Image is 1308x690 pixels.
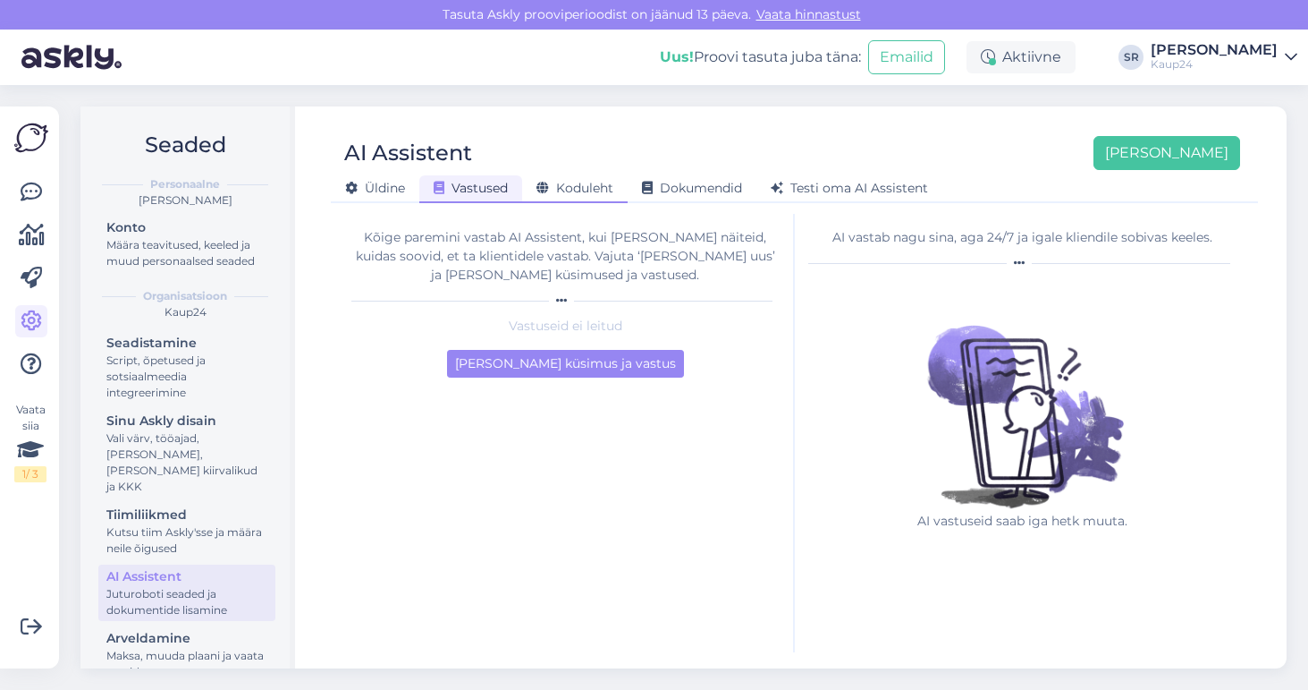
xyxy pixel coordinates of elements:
div: [PERSON_NAME] [95,192,275,209]
div: Vaata siia [14,402,46,482]
button: Emailid [868,40,945,74]
img: No qna [907,279,1139,512]
div: Juturoboti seaded ja dokumentide lisamine [106,586,267,618]
a: SeadistamineScript, õpetused ja sotsiaalmeedia integreerimine [98,331,275,404]
div: Kutsu tiim Askly'sse ja määra neile õigused [106,524,267,557]
p: Vastuseid ei leitud [351,317,780,336]
div: Kõige paremini vastab AI Assistent, kui [PERSON_NAME] näiteid, kuidas soovid, et ta klientidele v... [351,228,780,285]
a: Sinu Askly disainVali värv, tööajad, [PERSON_NAME], [PERSON_NAME] kiirvalikud ja KKK [98,409,275,498]
a: KontoMäära teavitused, keeled ja muud personaalsed seaded [98,216,275,272]
div: [PERSON_NAME] [1151,43,1278,57]
span: Koduleht [536,180,613,196]
button: [PERSON_NAME] küsimus ja vastus [447,350,684,378]
h2: Seaded [95,128,275,162]
div: Aktiivne [966,41,1076,73]
p: AI vastuseid saab iga hetk muuta. [907,512,1139,531]
div: Määra teavitused, keeled ja muud personaalsed seaded [106,237,267,269]
div: 1 / 3 [14,466,46,482]
b: Personaalne [150,176,220,192]
div: Proovi tasuta juba täna: [660,47,861,68]
span: Vastused [434,180,508,196]
div: Kaup24 [1151,57,1278,72]
div: Kaup24 [95,304,275,320]
div: SR [1118,45,1143,70]
div: AI Assistent [106,567,267,586]
div: Seadistamine [106,334,267,353]
a: ArveldamineMaksa, muuda plaani ja vaata arveid [98,626,275,683]
span: Testi oma AI Assistent [771,180,928,196]
a: AI AssistentJuturoboti seaded ja dokumentide lisamine [98,565,275,621]
div: Vali värv, tööajad, [PERSON_NAME], [PERSON_NAME] kiirvalikud ja KKK [106,430,267,495]
img: Askly Logo [14,121,48,155]
div: AI vastab nagu sina, aga 24/7 ja igale kliendile sobivas keeles. [808,228,1238,247]
button: [PERSON_NAME] [1093,136,1240,170]
div: Script, õpetused ja sotsiaalmeedia integreerimine [106,353,267,401]
div: Konto [106,218,267,237]
div: Arveldamine [106,629,267,648]
a: Vaata hinnastust [751,6,866,22]
b: Organisatsioon [143,288,227,304]
div: AI Assistent [344,136,472,170]
b: Uus! [660,48,694,65]
a: TiimiliikmedKutsu tiim Askly'sse ja määra neile õigused [98,503,275,559]
span: Dokumendid [642,180,742,196]
a: [PERSON_NAME]Kaup24 [1151,43,1297,72]
div: Sinu Askly disain [106,412,267,430]
div: Maksa, muuda plaani ja vaata arveid [106,648,267,680]
div: Tiimiliikmed [106,506,267,524]
span: Üldine [345,180,405,196]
